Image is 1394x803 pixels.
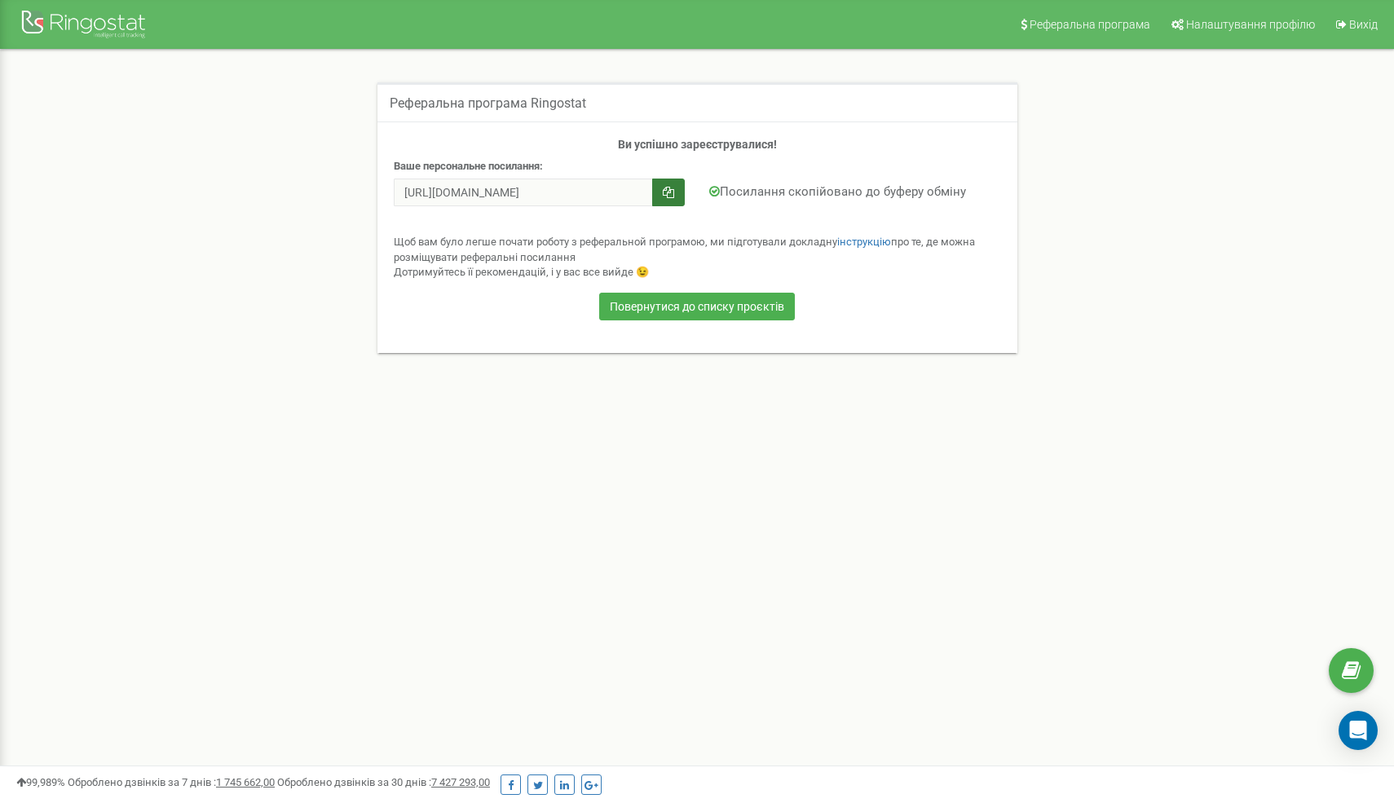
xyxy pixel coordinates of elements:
span: Налаштування профілю [1186,18,1315,31]
span: Оброблено дзвінків за 30 днів : [277,776,490,788]
div: Open Intercom Messenger [1339,711,1378,750]
h4: Ви успішно зареєструвалися! [394,139,1001,151]
u: 1 745 662,00 [216,776,275,788]
a: Повернутися до списку проєктів [599,293,795,320]
span: Реферальна програма [1030,18,1150,31]
a: інструкцію [837,236,891,248]
u: 7 427 293,00 [431,776,490,788]
span: Посилання скопійовано до буферу обміну [709,184,966,199]
span: Оброблено дзвінків за 7 днів : [68,776,275,788]
div: Щоб вам було легше почати роботу з реферальной програмою, ми підготували докладну про те, де можн... [394,235,1001,280]
span: Вихід [1349,18,1378,31]
h5: Реферальна програма Ringostat [390,96,586,111]
span: 99,989% [16,776,65,788]
label: Ваше персональне посилання: [394,159,543,174]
